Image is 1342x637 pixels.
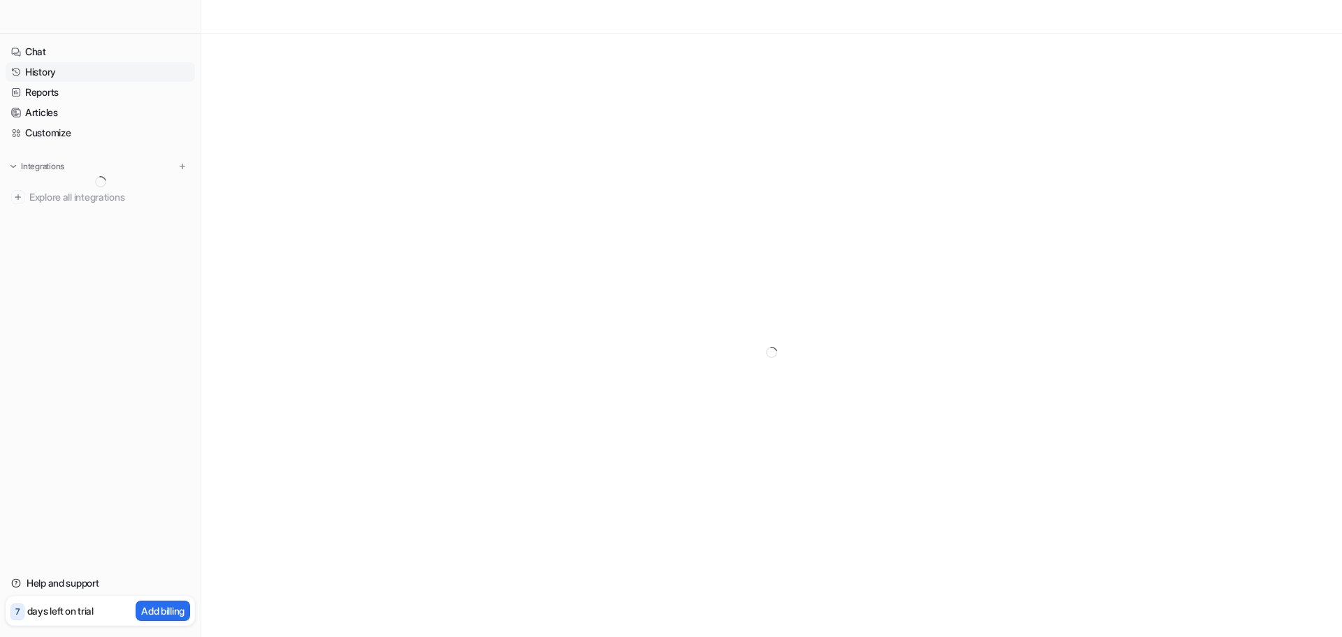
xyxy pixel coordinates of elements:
[15,606,20,618] p: 7
[6,83,195,102] a: Reports
[6,123,195,143] a: Customize
[8,162,18,171] img: expand menu
[6,573,195,593] a: Help and support
[6,103,195,122] a: Articles
[6,159,68,173] button: Integrations
[6,187,195,207] a: Explore all integrations
[6,62,195,82] a: History
[11,190,25,204] img: explore all integrations
[178,162,187,171] img: menu_add.svg
[6,42,195,62] a: Chat
[141,603,185,618] p: Add billing
[29,186,189,208] span: Explore all integrations
[27,603,94,618] p: days left on trial
[136,601,190,621] button: Add billing
[21,161,64,172] p: Integrations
